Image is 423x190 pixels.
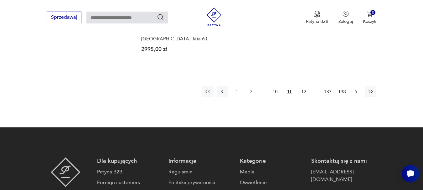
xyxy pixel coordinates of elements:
a: Regulamin [168,168,234,176]
button: 1 [231,86,242,97]
img: Patyna - sklep z meblami i dekoracjami vintage [205,8,224,26]
a: Meble [240,168,305,176]
a: Ikona medaluPatyna B2B [306,11,328,24]
p: Zaloguj [338,18,353,24]
a: Polityka prywatności [168,179,234,186]
img: Ikona koszyka [367,11,373,17]
img: Ikona medalu [314,11,320,18]
img: Ikonka użytkownika [343,11,349,17]
button: 10 [269,86,281,97]
button: 12 [298,86,309,97]
button: 11 [284,86,295,97]
p: Skontaktuj się z nami [311,157,376,165]
a: Foreign customers [97,179,162,186]
h3: Komoda tekowa, proj. Brødrene Blindheim, prod. Sykkylven, [GEOGRAPHIC_DATA], lata 60. [141,26,211,42]
div: 0 [370,10,376,15]
button: Patyna B2B [306,11,328,24]
button: 138 [336,86,348,97]
a: Oświetlenie [240,179,305,186]
p: Informacje [168,157,234,165]
p: Koszyk [363,18,376,24]
a: Sprzedawaj [47,16,81,20]
p: Patyna B2B [306,18,328,24]
button: Sprzedawaj [47,12,81,23]
p: Dla kupujących [97,157,162,165]
p: 2995,00 zł [141,47,211,52]
button: 0Koszyk [363,11,376,24]
a: Patyna B2B [97,168,162,176]
button: 137 [322,86,333,97]
button: 2 [245,86,257,97]
a: [EMAIL_ADDRESS][DOMAIN_NAME] [311,168,376,183]
img: Patyna - sklep z meblami i dekoracjami vintage [51,157,80,187]
iframe: Smartsupp widget button [402,165,419,182]
button: Szukaj [157,13,164,21]
button: Zaloguj [338,11,353,24]
p: Kategorie [240,157,305,165]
